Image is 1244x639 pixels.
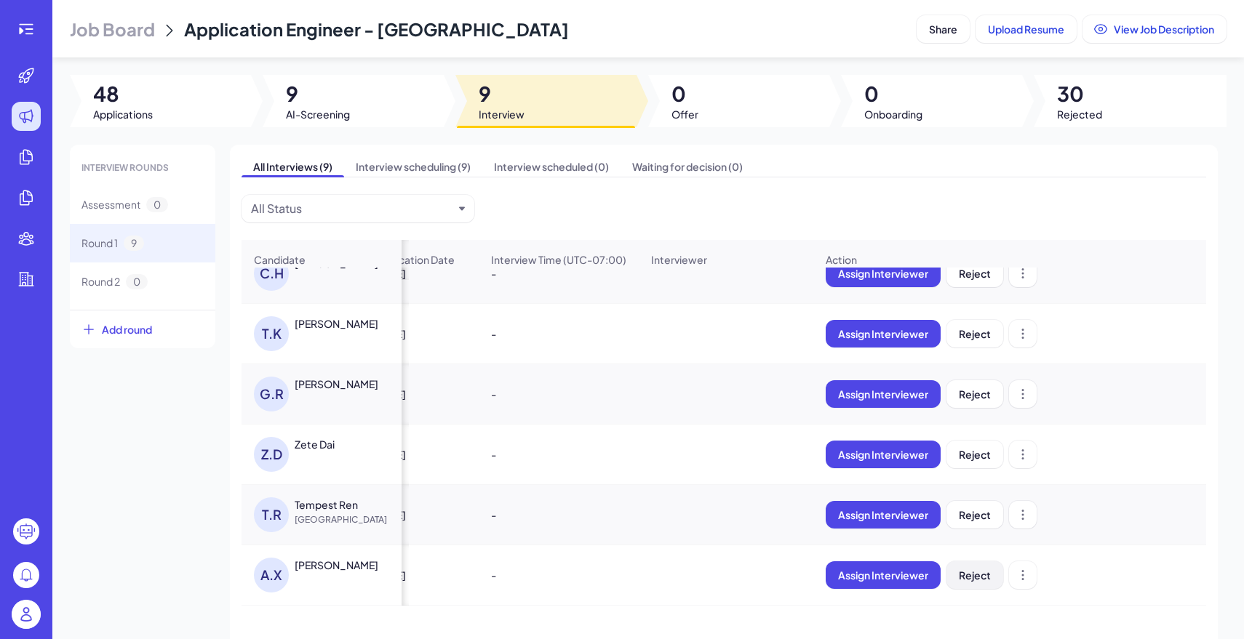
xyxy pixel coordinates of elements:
[102,322,152,337] span: Add round
[70,310,215,348] button: Add round
[838,508,928,521] span: Assign Interviewer
[929,23,957,36] span: Share
[479,555,638,595] div: -
[1082,15,1227,43] button: View Job Description
[946,441,1003,468] button: Reject
[826,320,941,347] button: Assign Interviewer
[81,274,120,289] span: Round 2
[826,501,941,529] button: Assign Interviewer
[491,252,626,267] span: Interview Time (UTC-07:00)
[959,568,991,582] span: Reject
[363,434,478,475] div: [DATE]
[12,600,41,629] img: user_logo.png
[254,252,306,267] span: Candidate
[254,316,289,351] div: T.K
[826,380,941,408] button: Assign Interviewer
[251,200,453,217] button: All Status
[959,448,991,461] span: Reject
[70,150,215,185] div: INTERVIEW ROUNDS
[1057,107,1102,121] span: Rejected
[959,267,991,280] span: Reject
[479,253,638,294] div: -
[838,448,928,461] span: Assign Interviewer
[363,253,478,294] div: [DATE]
[146,197,168,212] span: 0
[93,107,153,121] span: Applications
[479,81,525,107] span: 9
[126,274,148,289] span: 0
[864,107,922,121] span: Onboarding
[959,508,991,521] span: Reject
[375,252,455,267] span: Application Date
[254,437,289,472] div: Z.D
[864,81,922,107] span: 0
[826,441,941,468] button: Assign Interviewer
[482,156,621,177] span: Interview scheduled (0)
[295,377,378,391] div: Garren Riechel
[363,494,478,535] div: [DATE]
[838,267,928,280] span: Assign Interviewer
[93,81,153,107] span: 48
[959,327,991,340] span: Reject
[826,260,941,287] button: Assign Interviewer
[959,387,991,401] span: Reject
[946,561,1003,589] button: Reject
[251,200,302,217] div: All Status
[479,107,525,121] span: Interview
[1114,23,1214,36] span: View Job Description
[621,156,754,177] span: Waiting for decision (0)
[671,107,698,121] span: Offer
[70,17,155,41] span: Job Board
[344,156,482,177] span: Interview scheduling (9)
[295,437,335,451] div: Zete Dai
[988,23,1064,36] span: Upload Resume
[826,252,857,267] span: Action
[295,316,378,331] div: Thomas Kulick
[295,513,404,527] span: [GEOGRAPHIC_DATA]
[838,327,928,340] span: Assign Interviewer
[363,555,478,595] div: [DATE]
[479,434,638,475] div: -
[184,18,569,40] span: Application Engineer - [GEOGRAPHIC_DATA]
[295,558,378,572] div: Angelica Xu
[254,256,289,291] div: C.H
[946,380,1003,408] button: Reject
[254,497,289,532] div: T.R
[124,236,144,251] span: 9
[946,260,1003,287] button: Reject
[479,374,638,414] div: -
[286,81,350,107] span: 9
[479,313,638,354] div: -
[81,197,140,212] span: Assessment
[671,81,698,107] span: 0
[838,387,928,401] span: Assign Interviewer
[479,494,638,535] div: -
[254,558,289,592] div: A.X
[286,107,350,121] span: AI-Screening
[946,320,1003,347] button: Reject
[295,497,358,512] div: Tempest Ren
[363,374,478,414] div: [DATE]
[1057,81,1102,107] span: 30
[81,236,118,251] span: Round 1
[651,252,707,267] span: Interviewer
[946,501,1003,529] button: Reject
[976,15,1077,43] button: Upload Resume
[254,377,289,411] div: G.R
[838,568,928,582] span: Assign Interviewer
[826,561,941,589] button: Assign Interviewer
[917,15,970,43] button: Share
[363,313,478,354] div: [DATE]
[242,156,344,177] span: All Interviews (9)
